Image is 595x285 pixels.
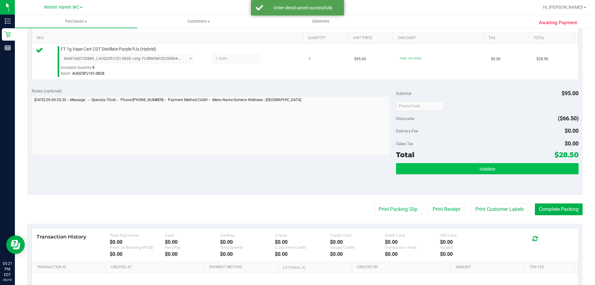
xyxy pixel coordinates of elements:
div: Total Payments [110,233,165,238]
div: $0.00 [275,239,330,245]
span: $28.50 [554,150,579,159]
div: Available Quantity: [61,63,200,75]
span: Sales Tax [396,141,413,146]
a: Quantity [308,36,346,41]
div: $0.00 [110,251,165,257]
span: Total [396,150,414,159]
div: Check [275,233,330,238]
span: Purchases [15,19,137,24]
div: $0.00 [385,251,440,257]
div: Point of Banking (POB) [110,245,165,250]
div: CanPay [220,233,275,238]
button: Validate [396,163,578,174]
span: $28.50 [536,56,548,62]
div: $0.00 [220,251,275,257]
div: Total Spendr [220,245,275,250]
a: Transaction ID [37,265,104,270]
div: $0.00 [440,239,495,245]
span: AUG25PJ101-0828 [72,71,104,76]
input: Promo Code [396,101,444,111]
span: Winter Haven WC [44,5,79,10]
p: 09/19 [3,278,12,282]
button: Print Packing Slip [375,203,421,215]
div: $0.00 [110,239,165,245]
span: Delivery Fee [396,128,418,133]
a: Customers [137,15,260,28]
span: Subtotal [396,91,411,96]
a: Payment Method [209,265,276,270]
a: Created At [111,265,202,270]
span: Validate [479,167,495,171]
iframe: Resource center [6,235,25,254]
span: Hi, [PERSON_NAME]! [543,5,583,10]
span: 1 [309,56,311,62]
div: AeroPay [165,245,220,250]
div: $0.00 [385,239,440,245]
span: $0.00 [565,127,579,134]
button: Print Customer Labels [471,203,528,215]
div: Cash [165,233,220,238]
div: Issued Credit [330,245,385,250]
button: Print Receipt [429,203,464,215]
span: Notes (optional) [32,88,62,93]
span: Discounts [396,113,414,124]
div: Debit Card [385,233,440,238]
p: 05:21 PM EDT [3,261,12,278]
span: $95.00 [562,90,579,96]
div: $0.00 [330,251,385,257]
span: ($66.50) [558,115,579,122]
div: Order detail saved successfully [267,5,339,11]
a: Unit Price [353,36,391,41]
a: Discount [398,36,481,41]
th: External ID [278,262,352,273]
inline-svg: Retail [5,31,11,38]
a: Deliveries [260,15,382,28]
span: Customers [138,19,259,24]
div: Transaction Fees [385,245,440,250]
span: $95.00 [354,56,366,62]
span: Batch: [61,71,71,76]
div: $0.00 [165,251,220,257]
a: Purchases [15,15,137,28]
a: Txn Fee [529,265,571,270]
span: Deliveries [304,19,338,24]
a: Created By [357,265,448,270]
div: Gift Card [440,233,495,238]
div: $0.00 [330,239,385,245]
inline-svg: Reports [5,45,11,51]
div: $0.00 [165,239,220,245]
div: Voided [440,245,495,250]
a: Tax [488,36,526,41]
span: FT 1g Vape Cart CDT Distillate Purple PJs (Hybrid) [61,46,156,52]
div: Credit Card [330,233,385,238]
a: Total [533,36,571,41]
div: $0.00 [275,251,330,257]
a: SKU [37,36,300,41]
div: Customer Credit [275,245,330,250]
inline-svg: Inventory [5,18,11,24]
span: $0.00 [565,140,579,147]
span: $0.00 [491,56,500,62]
span: 70cdt: 70% off line [400,57,421,60]
div: $0.00 [440,251,495,257]
a: Amount [456,265,522,270]
button: Complete Packing [535,203,583,215]
span: Awaiting Payment [539,19,577,26]
div: $0.00 [220,239,275,245]
span: 9 [92,65,95,70]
